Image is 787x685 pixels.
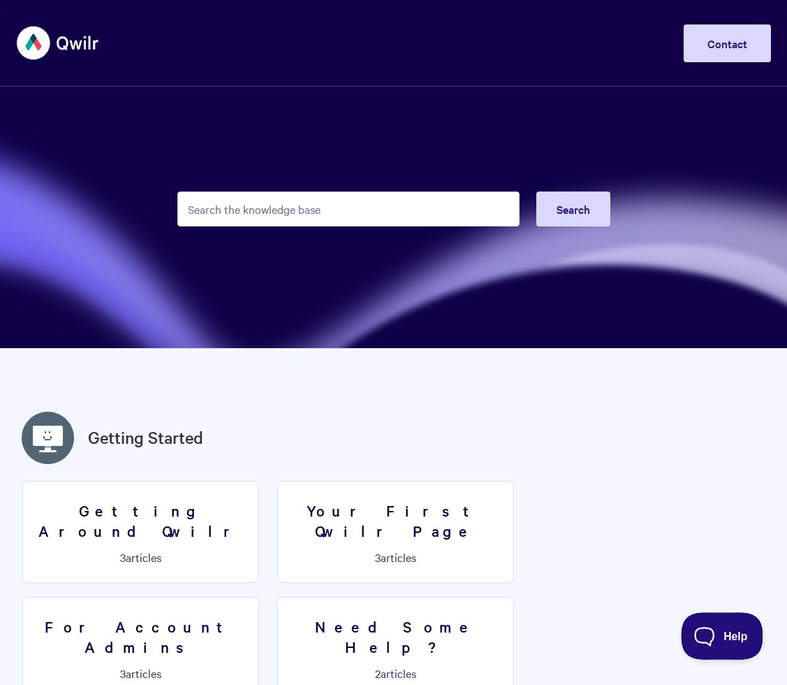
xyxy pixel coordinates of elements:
a: Your First Qwilr Page 3articles [277,481,514,583]
iframe: Toggle Customer Support [681,612,763,660]
p: articles [31,551,250,563]
p: articles [286,667,505,679]
h3: Getting Around Qwilr [31,500,250,540]
a: Getting Around Qwilr 3articles [22,481,259,583]
h3: Need Some Help? [286,616,505,656]
span: 3 [120,665,126,681]
span: 2 [375,665,381,681]
h3: For Account Admins [31,616,250,656]
button: Search [536,192,610,226]
span: 3 [375,549,381,565]
h3: Your First Qwilr Page [286,500,505,540]
a: Contact [684,24,771,62]
a: Getting Started [88,425,203,450]
p: articles [31,667,250,679]
span: 3 [120,549,126,565]
p: articles [286,551,505,563]
img: Qwilr Help Center [17,17,100,69]
input: Search the knowledge base [177,192,520,226]
span: Search [557,201,590,217]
